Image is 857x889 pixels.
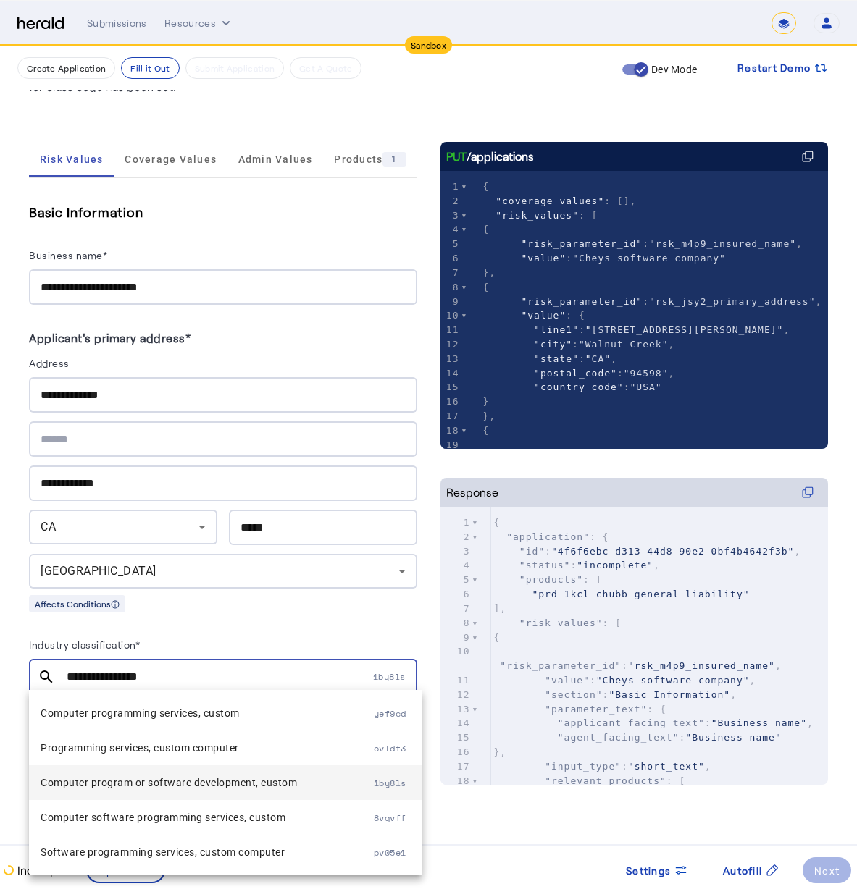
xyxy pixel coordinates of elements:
div: 17 [440,759,472,774]
span: "state" [534,353,579,364]
div: 19 [440,438,461,452]
div: 12 [440,688,472,702]
div: 7 [440,266,461,280]
span: : [], [483,195,637,206]
div: 2 [440,530,472,544]
span: "products" [519,574,583,585]
div: 14 [440,366,461,381]
div: 4 [440,558,472,573]
span: : , [494,560,661,570]
span: : , [494,761,711,772]
span: : [494,732,782,743]
label: Business name* [29,249,107,261]
button: Update [86,857,165,883]
span: "Business name" [711,717,807,728]
span: "prd_1kcl_chubb_general_liability" [532,589,749,599]
span: { [483,224,490,235]
span: : , [483,238,803,249]
span: "line1" [534,324,579,335]
div: 13 [440,702,472,717]
div: 15 [440,730,472,745]
div: 6 [440,587,472,602]
div: 13 [440,352,461,366]
span: "4f6f6ebc-d313-44d8-90e2-0bf4b4642f3b" [551,546,794,557]
span: Admin Values [238,154,313,164]
span: "risk_parameter_id" [500,660,622,671]
span: "id" [519,546,545,557]
div: 9 [440,295,461,309]
span: Risk Values [40,154,104,164]
div: /applications [446,148,534,165]
span: "USA" [630,382,662,392]
button: Restart Demo [726,55,840,81]
span: ], [494,603,507,614]
div: 16 [440,395,461,409]
span: : , [483,353,617,364]
div: 12 [440,337,461,352]
div: 3 [440,544,472,559]
span: : , [494,689,737,700]
span: Coverage Values [125,154,217,164]
herald-code-block: Response [440,478,829,756]
div: 10 [440,644,472,659]
span: : , [494,717,814,728]
span: Autofill [723,863,762,878]
span: "agent_facing_text" [558,732,680,743]
span: Settings [626,863,671,878]
span: "Walnut Creek" [579,339,669,350]
div: 11 [440,673,472,688]
span: : , [483,324,790,335]
span: }, [483,267,496,278]
span: Programming services, custom computer [41,739,374,757]
span: "value" [521,310,566,321]
span: [GEOGRAPHIC_DATA] [41,564,156,578]
span: "postal_code" [534,368,617,379]
span: : , [483,368,675,379]
span: 8vqvff [374,812,406,824]
label: Address [29,357,70,369]
span: { [483,425,490,436]
button: Resources dropdown menu [164,16,233,30]
label: Dev Mode [648,62,697,77]
span: { [483,282,490,292]
span: Restart Demo [737,59,811,77]
span: "short_text" [628,761,705,772]
span: : [ [494,775,686,786]
div: 4 [440,222,461,237]
span: "Cheys software company" [596,675,750,686]
span: : [483,253,727,264]
div: 18 [440,774,472,788]
span: "applicant_facing_text" [558,717,705,728]
span: : , [494,646,782,671]
div: Submissions [87,16,147,30]
div: 8 [440,280,461,295]
button: Fill it Out [121,57,179,79]
span: "risk_values" [519,618,603,628]
div: 3 [440,208,461,223]
span: Computer programming services, custom [41,704,374,722]
span: ovldt3 [374,742,406,754]
span: "Cheys software company" [572,253,726,264]
span: Computer software programming services, custom [41,809,374,826]
span: : [ [494,574,603,585]
div: 1 [382,152,406,167]
button: Create Application [17,57,115,79]
span: "value" [545,675,590,686]
span: } [483,396,490,407]
span: "city" [534,339,572,350]
span: "input_type" [545,761,622,772]
span: "Basic Information" [609,689,730,700]
div: Sandbox [405,36,452,54]
button: Get A Quote [290,57,361,79]
mat-icon: search [29,668,64,686]
span: yef9cd [374,707,406,720]
span: }, [483,410,496,421]
label: Industry classification* [29,639,140,651]
div: 5 [440,237,461,251]
span: { [483,181,490,192]
span: "country_code" [534,382,624,392]
div: 7 [440,602,472,616]
div: 1 [440,515,472,530]
div: 10 [440,308,461,323]
span: : { [483,310,585,321]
